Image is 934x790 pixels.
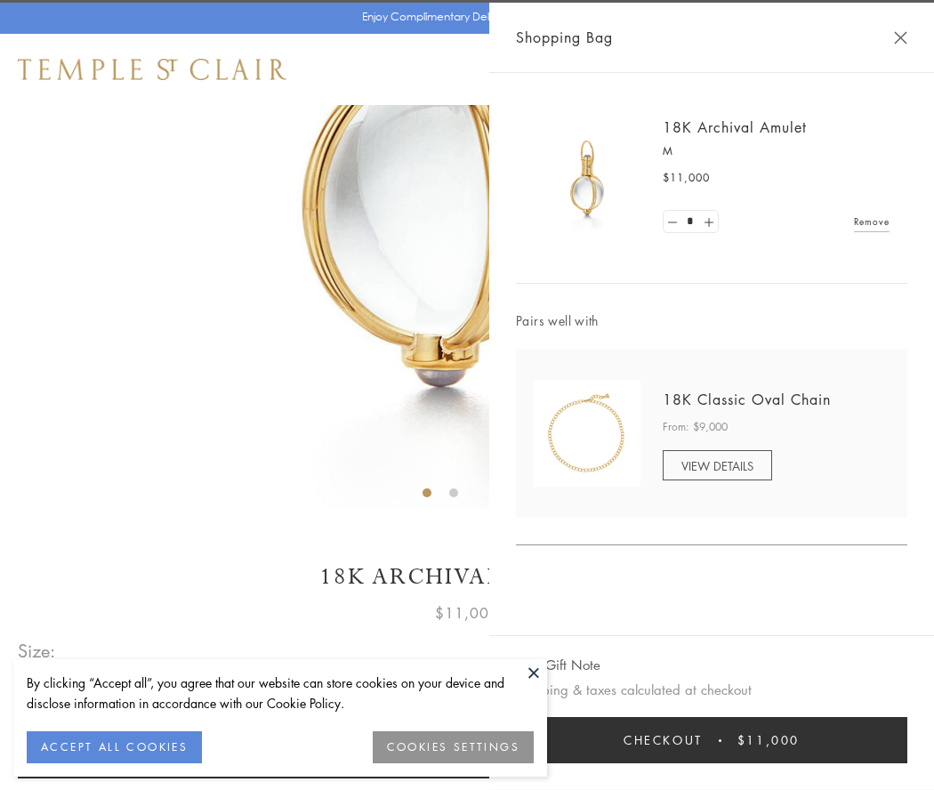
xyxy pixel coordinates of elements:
[27,673,534,713] div: By clicking “Accept all”, you agree that our website can store cookies on your device and disclos...
[27,731,202,763] button: ACCEPT ALL COOKIES
[854,212,890,231] a: Remove
[516,717,907,763] button: Checkout $11,000
[663,142,890,160] p: M
[534,380,640,487] img: N88865-OV18
[663,390,831,409] a: 18K Classic Oval Chain
[516,26,613,49] span: Shopping Bag
[18,59,286,80] img: Temple St. Clair
[18,636,57,665] span: Size:
[699,211,717,233] a: Set quantity to 2
[664,211,681,233] a: Set quantity to 0
[663,169,710,187] span: $11,000
[681,457,753,474] span: VIEW DETAILS
[373,731,534,763] button: COOKIES SETTINGS
[624,730,703,750] span: Checkout
[516,310,907,331] span: Pairs well with
[534,125,640,231] img: 18K Archival Amulet
[362,8,564,26] p: Enjoy Complimentary Delivery & Returns
[18,561,916,592] h1: 18K Archival Amulet
[435,601,499,625] span: $11,000
[663,450,772,480] a: VIEW DETAILS
[894,31,907,44] button: Close Shopping Bag
[663,117,807,137] a: 18K Archival Amulet
[663,418,728,436] span: From: $9,000
[516,679,907,701] p: Shipping & taxes calculated at checkout
[737,730,800,750] span: $11,000
[516,654,600,676] button: Add Gift Note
